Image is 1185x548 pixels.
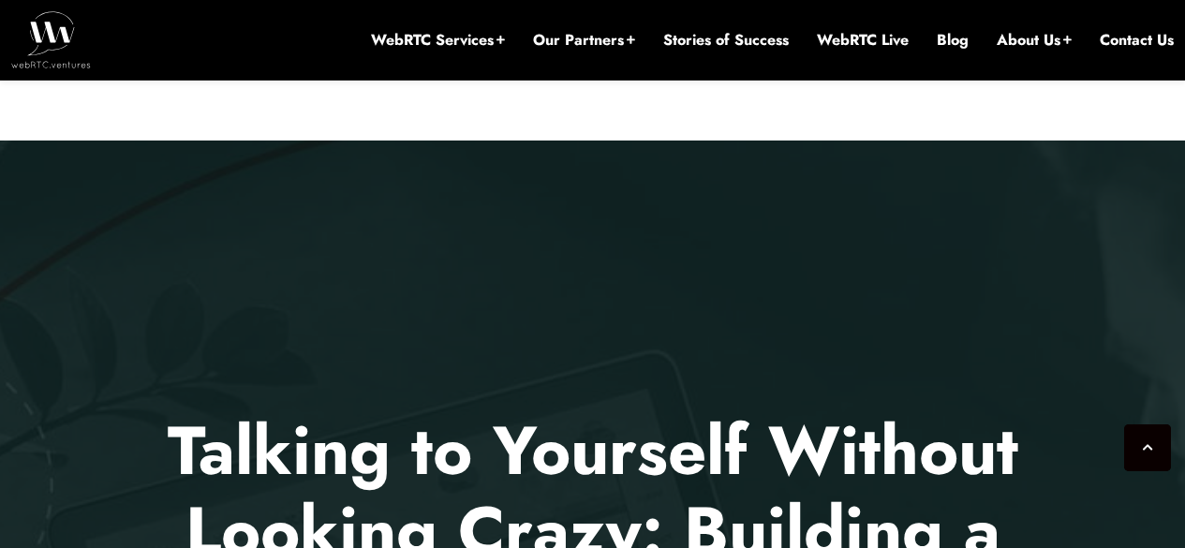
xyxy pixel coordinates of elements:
a: Our Partners [533,30,635,51]
a: Contact Us [1100,30,1174,51]
a: Stories of Success [663,30,789,51]
img: WebRTC.ventures [11,11,91,67]
a: About Us [997,30,1072,51]
a: WebRTC Live [817,30,909,51]
a: WebRTC Services [371,30,505,51]
a: Blog [937,30,969,51]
